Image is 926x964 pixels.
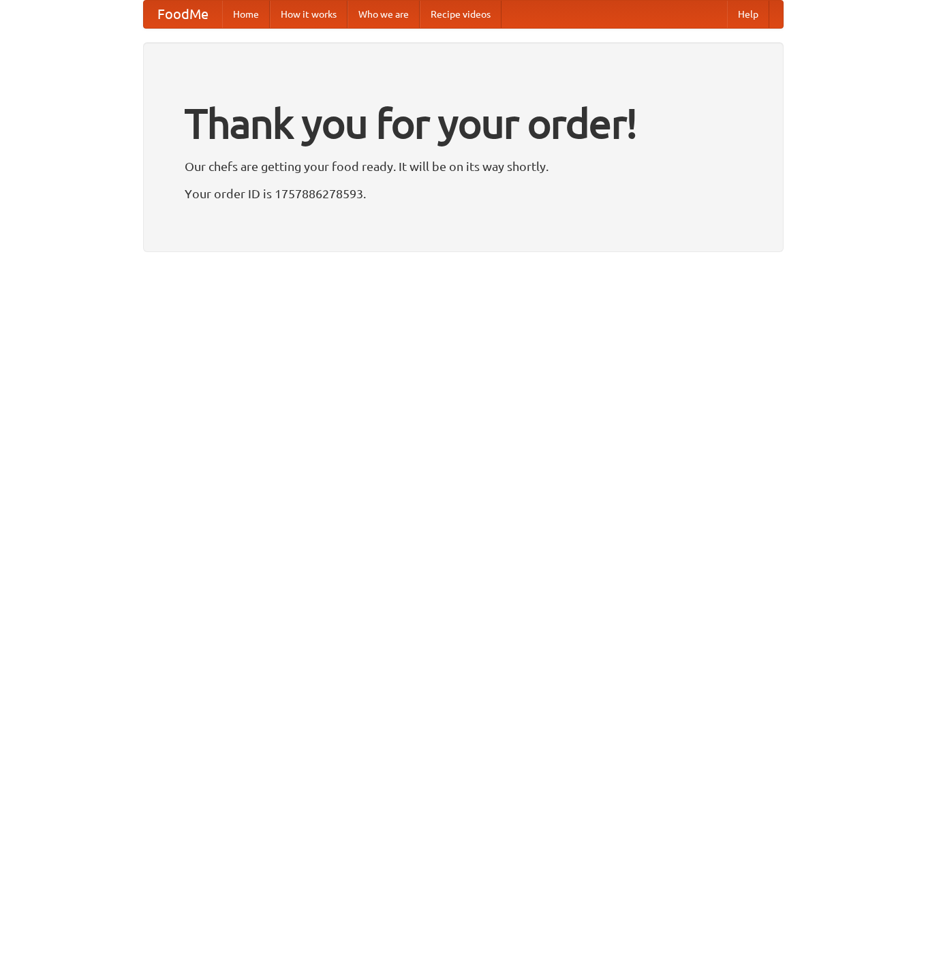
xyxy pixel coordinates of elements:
a: Recipe videos [420,1,501,28]
p: Our chefs are getting your food ready. It will be on its way shortly. [185,156,742,176]
a: Who we are [348,1,420,28]
a: FoodMe [144,1,222,28]
a: How it works [270,1,348,28]
a: Help [727,1,769,28]
p: Your order ID is 1757886278593. [185,183,742,204]
h1: Thank you for your order! [185,91,742,156]
a: Home [222,1,270,28]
